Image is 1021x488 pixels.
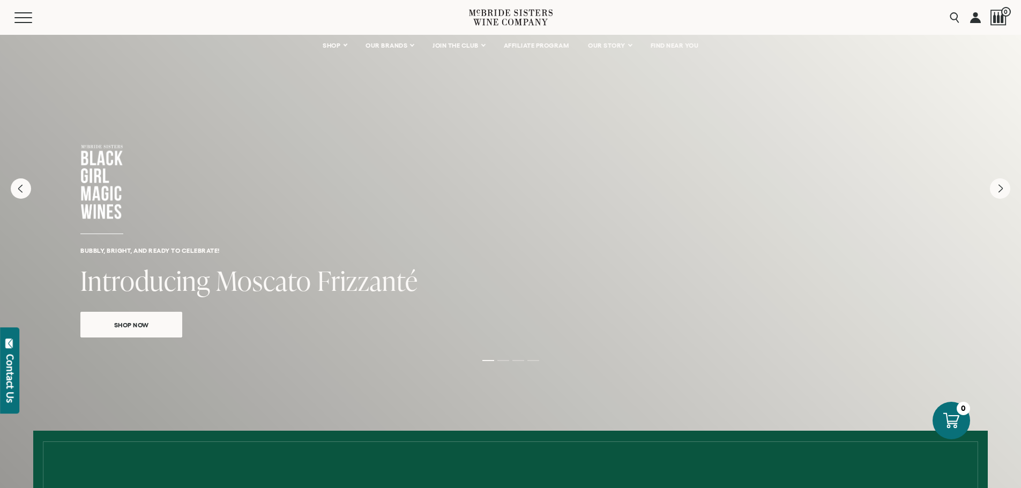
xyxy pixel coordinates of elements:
[433,42,479,49] span: JOIN THE CLUB
[5,354,16,403] div: Contact Us
[426,35,491,56] a: JOIN THE CLUB
[497,360,509,361] li: Page dot 2
[11,178,31,199] button: Previous
[990,178,1010,199] button: Next
[527,360,539,361] li: Page dot 4
[80,262,210,299] span: Introducing
[957,402,970,415] div: 0
[80,247,941,254] h6: Bubbly, bright, and ready to celebrate!
[588,42,625,49] span: OUR STORY
[317,262,418,299] span: Frizzanté
[366,42,407,49] span: OUR BRANDS
[323,42,341,49] span: SHOP
[504,42,569,49] span: AFFILIATE PROGRAM
[497,35,576,56] a: AFFILIATE PROGRAM
[1001,7,1011,17] span: 0
[581,35,638,56] a: OUR STORY
[80,312,182,337] a: Shop Now
[512,360,524,361] li: Page dot 3
[216,262,311,299] span: Moscato
[482,360,494,361] li: Page dot 1
[359,35,420,56] a: OUR BRANDS
[14,12,53,23] button: Mobile Menu Trigger
[644,35,706,56] a: FIND NEAR YOU
[95,319,168,331] span: Shop Now
[651,42,699,49] span: FIND NEAR YOU
[316,35,353,56] a: SHOP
